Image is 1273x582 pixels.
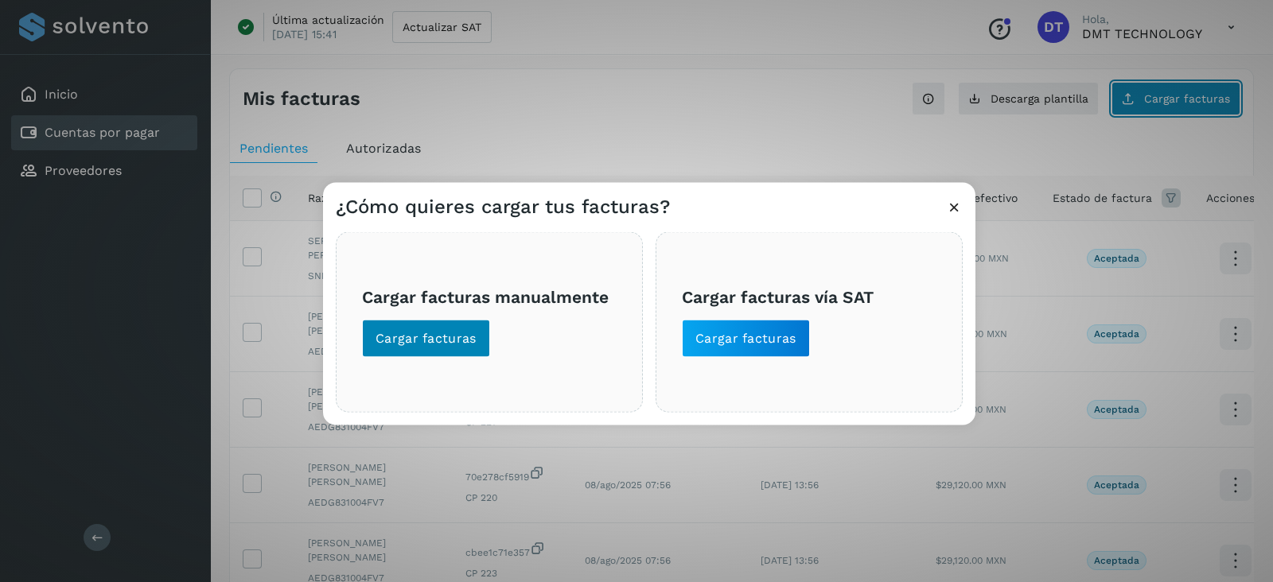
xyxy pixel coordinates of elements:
[362,320,490,358] button: Cargar facturas
[682,286,936,306] h3: Cargar facturas vía SAT
[336,196,670,219] h3: ¿Cómo quieres cargar tus facturas?
[376,330,477,347] span: Cargar facturas
[695,330,796,347] span: Cargar facturas
[682,320,810,358] button: Cargar facturas
[362,286,617,306] h3: Cargar facturas manualmente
